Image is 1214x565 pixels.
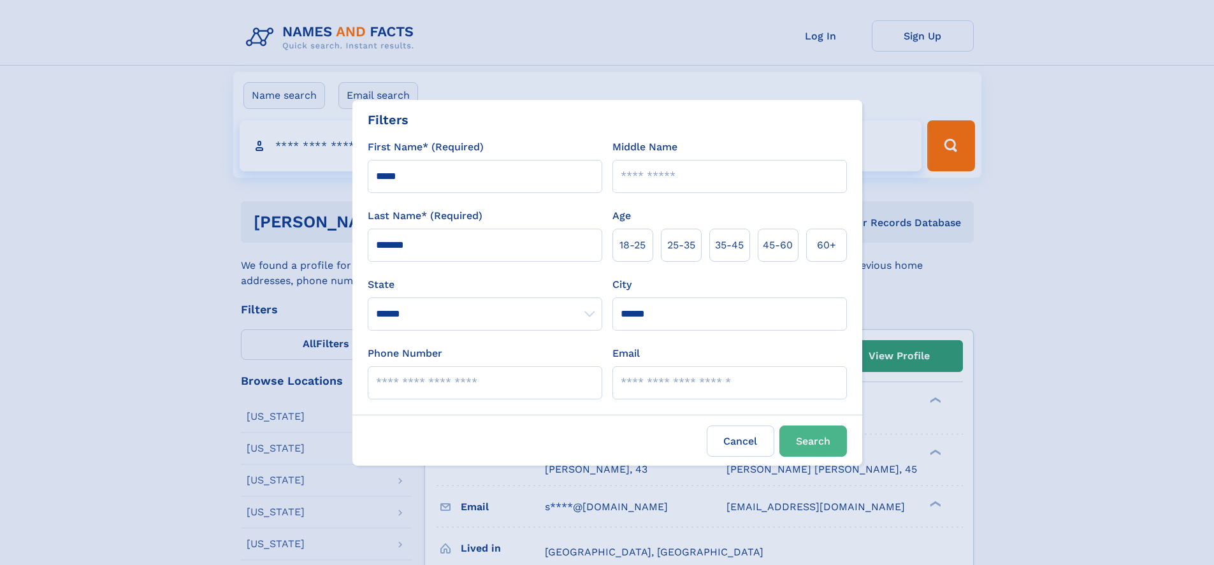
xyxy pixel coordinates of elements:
label: Middle Name [612,139,677,155]
label: First Name* (Required) [368,139,484,155]
span: 45‑60 [763,238,793,253]
label: Age [612,208,631,224]
span: 25‑35 [667,238,695,253]
button: Search [779,426,847,457]
label: State [368,277,602,292]
div: Filters [368,110,408,129]
label: Cancel [707,426,774,457]
label: Email [612,346,640,361]
span: 35‑45 [715,238,744,253]
span: 18‑25 [619,238,646,253]
label: Phone Number [368,346,442,361]
span: 60+ [817,238,836,253]
label: City [612,277,632,292]
label: Last Name* (Required) [368,208,482,224]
